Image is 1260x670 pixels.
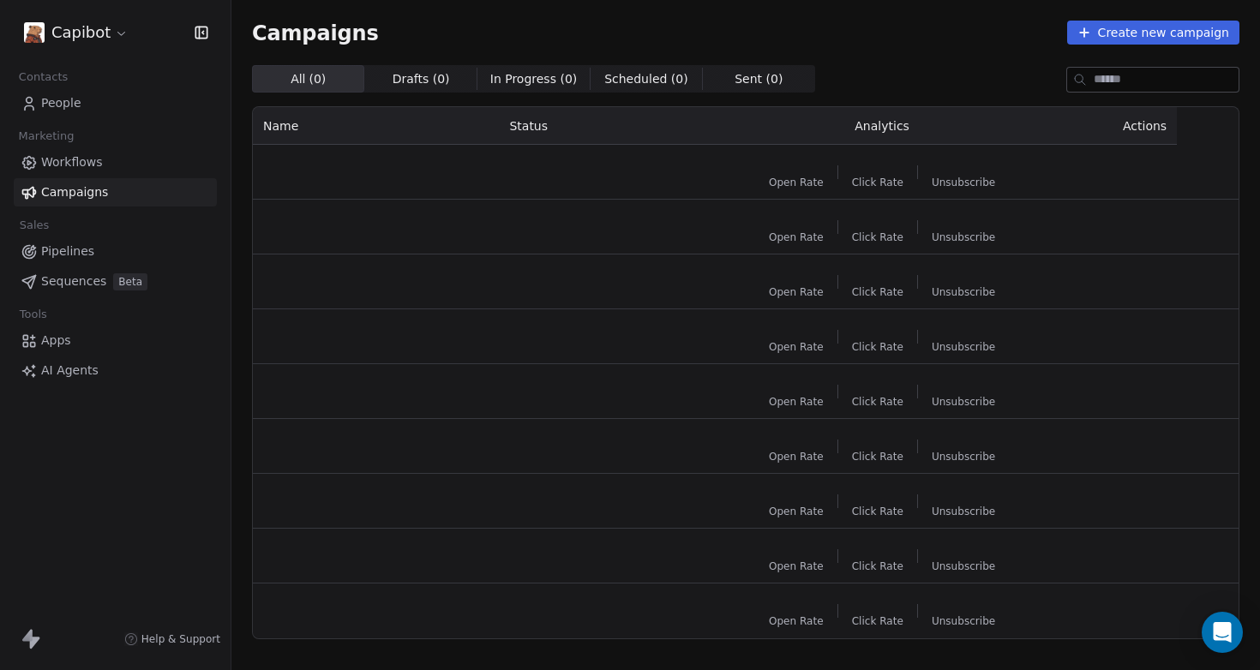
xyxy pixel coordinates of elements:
[932,285,995,299] span: Unsubscribe
[769,614,824,628] span: Open Rate
[723,107,1041,145] th: Analytics
[769,230,824,244] span: Open Rate
[14,267,217,296] a: SequencesBeta
[24,22,45,43] img: u1872667161_A_friendly_capybara_head_in_profile_view_wearing__decba940-b060-4741-9974-4064764d5f1...
[14,326,217,355] a: Apps
[932,559,995,573] span: Unsubscribe
[14,178,217,206] a: Campaigns
[852,395,903,409] span: Click Rate
[852,505,903,518] span: Click Rate
[932,395,995,409] span: Unsubscribe
[21,18,132,47] button: Capibot
[499,107,723,145] th: Status
[14,148,217,176] a: Workflows
[1067,21,1239,45] button: Create new campaign
[141,632,220,646] span: Help & Support
[769,505,824,518] span: Open Rate
[253,107,499,145] th: Name
[769,395,824,409] span: Open Rate
[932,614,995,628] span: Unsubscribe
[932,505,995,518] span: Unsubscribe
[932,450,995,464] span: Unsubscribe
[852,230,903,244] span: Click Rate
[393,70,450,88] span: Drafts ( 0 )
[11,123,81,149] span: Marketing
[769,340,824,354] span: Open Rate
[41,183,108,201] span: Campaigns
[852,176,903,189] span: Click Rate
[41,272,106,290] span: Sequences
[12,302,54,327] span: Tools
[769,450,824,464] span: Open Rate
[932,230,995,244] span: Unsubscribe
[769,176,824,189] span: Open Rate
[14,356,217,385] a: AI Agents
[41,94,81,112] span: People
[41,362,99,380] span: AI Agents
[769,285,824,299] span: Open Rate
[490,70,578,88] span: In Progress ( 0 )
[852,285,903,299] span: Click Rate
[852,559,903,573] span: Click Rate
[1041,107,1177,145] th: Actions
[41,153,103,171] span: Workflows
[252,21,379,45] span: Campaigns
[769,559,824,573] span: Open Rate
[113,273,147,290] span: Beta
[735,70,783,88] span: Sent ( 0 )
[852,614,903,628] span: Click Rate
[932,176,995,189] span: Unsubscribe
[12,212,57,238] span: Sales
[852,450,903,464] span: Click Rate
[51,21,111,44] span: Capibot
[124,632,220,646] a: Help & Support
[852,340,903,354] span: Click Rate
[14,237,217,266] a: Pipelines
[11,64,75,90] span: Contacts
[41,242,94,260] span: Pipelines
[604,70,688,88] span: Scheduled ( 0 )
[1202,612,1243,653] div: Open Intercom Messenger
[932,340,995,354] span: Unsubscribe
[14,89,217,117] a: People
[41,332,71,350] span: Apps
